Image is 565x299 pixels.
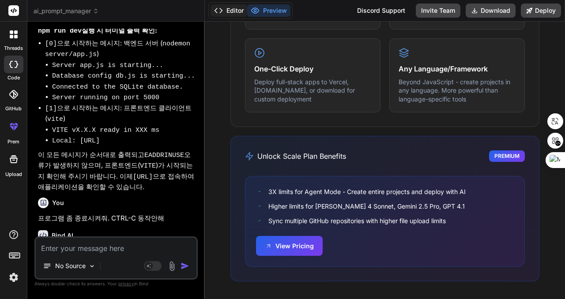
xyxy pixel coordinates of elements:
span: ai_prompt_manager [34,7,99,15]
button: View Pricing [256,236,323,256]
p: No Source [55,262,86,270]
button: Invite Team [416,4,460,18]
code: vite [47,116,63,123]
p: 프로그램 좀 종료시켜줘. CTRL-C 동작안해 [38,213,196,224]
label: prem [8,138,19,146]
code: [0] [45,40,57,48]
code: Server running on port 5000 [52,94,159,101]
li: 으로 시작하는 메시지: 백엔드 서버 ( ) [45,38,196,103]
label: GitHub [5,105,22,112]
code: Local: [URL] [52,137,100,145]
code: npm run dev [38,27,82,35]
img: attachment [167,261,177,271]
code: [1] [45,105,57,112]
code: Connected to the SQLite database. [52,83,183,91]
button: Editor [211,4,247,17]
p: Always double-check its answers. Your in Bind [34,280,198,288]
h6: Bind AI [52,231,73,240]
button: Deploy [521,4,561,18]
button: Preview [247,4,290,17]
div: Premium [489,150,525,162]
button: Download [466,4,516,18]
h3: Unlock Scale Plan Benefits [245,151,346,161]
img: Pick Models [88,262,96,270]
code: VITE [140,162,156,170]
h4: One-Click Deploy [254,64,371,74]
code: Server app.js is starting... [52,62,163,69]
p: Beyond JavaScript - create projects in any language. More powerful than language-specific tools [399,78,516,104]
strong: 실행 시 터미널 출력 확인: [38,26,157,34]
label: threads [4,45,23,52]
span: 3X limits for Agent Mode - Create entire projects and deploy with AI [268,187,466,196]
img: icon [181,262,189,270]
span: Higher limits for [PERSON_NAME] 4 Sonnet, Gemini 2.5 Pro, GPT 4.1 [268,202,465,211]
code: Database config db.js is starting... [52,72,195,80]
code: EADDRINUSE [144,152,184,159]
li: 으로 시작하는 메시지: 프론트엔드 클라이언트 ( ) [45,103,196,146]
label: Upload [5,171,22,178]
code: [URL] [133,173,153,181]
h4: Any Language/Framework [399,64,516,74]
span: privacy [118,281,134,286]
div: Discord Support [352,4,411,18]
p: Deploy full-stack apps to Vercel, [DOMAIN_NAME], or download for custom deployment [254,78,371,104]
img: settings [6,270,21,285]
p: 이 모든 메시지가 순서대로 출력되고 오류가 발생하지 않으며, 프론트엔드( )가 시작되는지 확인해 주시기 바랍니다. 이제 으로 접속하여 애플리케이션을 확인할 수 있습니다. [38,150,196,192]
code: VITE vX.X.X ready in XXX ms [52,127,159,134]
span: Sync multiple GitHub repositories with higher file upload limits [268,216,446,225]
label: code [8,74,20,82]
h6: You [52,198,64,207]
